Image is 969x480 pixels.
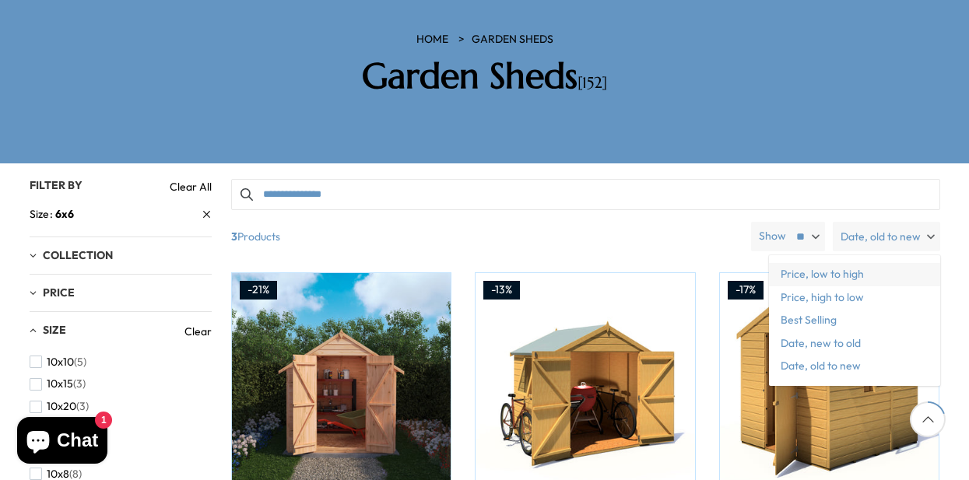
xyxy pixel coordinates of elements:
button: 10x20 [30,395,89,418]
span: Date, new to old [769,332,940,356]
h2: Garden Sheds [263,55,707,97]
a: Clear [184,324,212,339]
span: 10x20 [47,400,76,413]
span: Date, old to new [769,355,940,378]
div: -13% [483,281,520,300]
span: (3) [73,377,86,391]
inbox-online-store-chat: Shopify online store chat [12,417,112,468]
b: 3 [231,222,237,251]
span: [152] [578,73,607,93]
div: -21% [240,281,277,300]
label: Show [759,229,786,244]
a: HOME [416,32,448,47]
span: (5) [74,356,86,369]
span: Size [30,206,55,222]
input: Search products [231,179,940,210]
span: Date, old to new [841,222,921,251]
span: Price, high to low [769,286,940,310]
span: Filter By [30,178,83,192]
span: Products [225,222,746,251]
span: Price [43,286,75,300]
div: -17% [728,281,764,300]
a: Garden Sheds [472,32,553,47]
span: Collection [43,248,113,262]
span: 10x10 [47,356,74,369]
span: 10x15 [47,377,73,391]
button: 10x15 [30,373,86,395]
span: 6x6 [55,207,74,221]
span: Price, low to high [769,263,940,286]
a: Clear All [170,179,212,194]
span: Best Selling [769,309,940,332]
label: Date, old to new [833,222,940,251]
span: (3) [76,400,89,413]
button: 10x10 [30,351,86,373]
span: Size [43,323,66,337]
